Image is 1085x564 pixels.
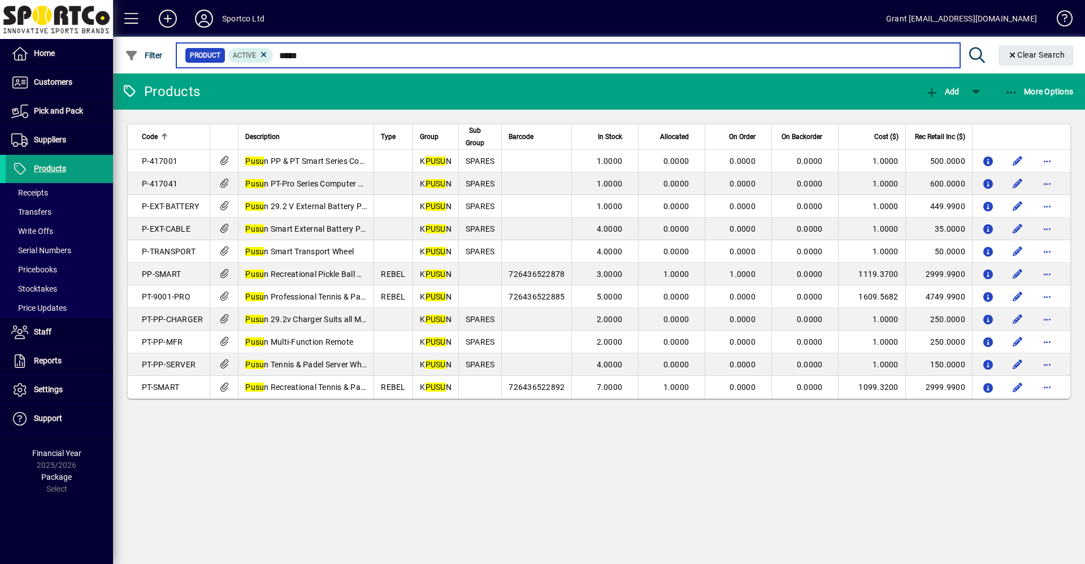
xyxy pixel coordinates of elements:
div: Description [245,131,367,143]
span: 4.0000 [597,360,623,369]
span: 1.0000 [597,179,623,188]
span: Serial Numbers [11,246,71,255]
span: P-417001 [142,157,177,166]
span: Reports [34,356,62,365]
span: 726436522892 [509,383,565,392]
span: More Options [1005,87,1074,96]
span: REBEL [381,292,405,301]
td: 250.0000 [905,331,972,353]
em: Pusu [245,270,264,279]
span: 5.0000 [597,292,623,301]
span: n Smart External Battery Power Cable [245,224,401,233]
em: PUSU [426,224,446,233]
span: 0.0000 [663,337,689,346]
span: K N [420,360,452,369]
span: On Backorder [782,131,822,143]
span: 1.0000 [597,202,623,211]
button: More options [1038,265,1056,283]
span: 0.0000 [663,360,689,369]
span: SPARES [466,360,495,369]
a: Write Offs [6,222,113,241]
a: Suppliers [6,126,113,154]
span: Staff [34,327,51,336]
button: Edit [1009,333,1027,351]
a: Receipts [6,183,113,202]
span: P-TRANSPORT [142,247,196,256]
span: 726436522885 [509,292,565,301]
span: Product [190,50,220,61]
div: Group [420,131,452,143]
em: PUSU [426,337,446,346]
span: Price Updates [11,303,67,313]
div: Barcode [509,131,565,143]
span: K N [420,179,452,188]
em: PUSU [426,315,446,324]
a: Reports [6,347,113,375]
span: 0.0000 [663,224,689,233]
em: Pusu [245,383,264,392]
button: Edit [1009,220,1027,238]
span: Cost ($) [874,131,899,143]
span: 0.0000 [730,202,756,211]
span: 0.0000 [797,292,823,301]
span: Write Offs [11,227,53,236]
span: Rec Retail Inc ($) [915,131,965,143]
button: More options [1038,333,1056,351]
button: More options [1038,310,1056,328]
span: Pick and Pack [34,106,83,115]
button: More options [1038,378,1056,396]
em: PUSU [426,360,446,369]
div: Sub Group [466,124,495,149]
div: Sportco Ltd [222,10,264,28]
span: 2.0000 [597,315,623,324]
em: Pusu [245,315,264,324]
button: More Options [1002,81,1077,102]
span: n PT-Pro Series Computer Board [245,179,380,188]
button: Add [922,81,962,102]
span: 0.0000 [663,292,689,301]
span: P-EXT-CABLE [142,224,190,233]
a: Home [6,40,113,68]
span: SPARES [466,315,495,324]
span: n Smart Transport Wheel [245,247,354,256]
span: 0.0000 [663,247,689,256]
span: K N [420,292,452,301]
td: 1.0000 [838,240,905,263]
td: 1099.3200 [838,376,905,398]
span: 1.0000 [663,270,689,279]
span: 7.0000 [597,383,623,392]
em: Pusu [245,337,264,346]
td: 150.0000 [905,353,972,376]
button: Clear [999,45,1074,66]
span: Receipts [11,188,48,197]
span: SPARES [466,337,495,346]
div: On Backorder [779,131,832,143]
span: Products [34,164,66,173]
button: More options [1038,152,1056,170]
em: PUSU [426,202,446,211]
span: 0.0000 [730,179,756,188]
span: 0.0000 [730,157,756,166]
a: Pricebooks [6,260,113,279]
span: Suppliers [34,135,66,144]
em: Pusu [245,157,264,166]
td: 1.0000 [838,308,905,331]
span: K N [420,383,452,392]
a: Serial Numbers [6,241,113,260]
div: Products [121,83,200,101]
span: 4.0000 [597,224,623,233]
span: 0.0000 [797,315,823,324]
td: 449.9900 [905,195,972,218]
span: PT-PP-CHARGER [142,315,203,324]
td: 50.0000 [905,240,972,263]
td: 1.0000 [838,331,905,353]
span: K N [420,202,452,211]
span: 0.0000 [797,247,823,256]
span: Clear Search [1008,50,1065,59]
td: 1609.5682 [838,285,905,308]
button: More options [1038,197,1056,215]
span: K N [420,270,452,279]
span: 0.0000 [730,360,756,369]
span: P-417041 [142,179,177,188]
em: Pusu [245,292,264,301]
